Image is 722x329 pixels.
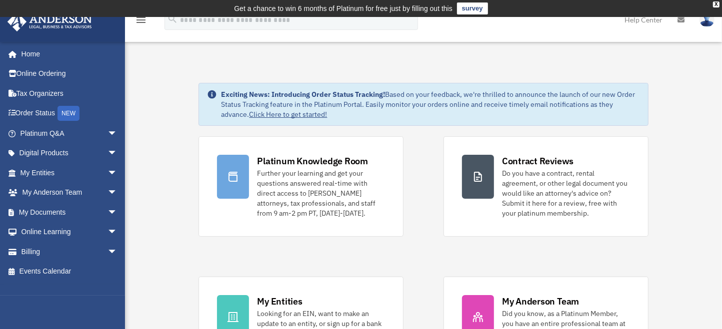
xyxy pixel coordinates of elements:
span: arrow_drop_down [107,242,127,262]
a: Events Calendar [7,262,132,282]
span: arrow_drop_down [107,183,127,203]
strong: Exciting News: Introducing Order Status Tracking! [221,90,385,99]
a: Online Learningarrow_drop_down [7,222,132,242]
a: My Documentsarrow_drop_down [7,202,132,222]
div: Platinum Knowledge Room [257,155,368,167]
a: Digital Productsarrow_drop_down [7,143,132,163]
div: NEW [57,106,79,121]
div: Do you have a contract, rental agreement, or other legal document you would like an attorney's ad... [502,168,630,218]
div: Contract Reviews [502,155,573,167]
span: arrow_drop_down [107,222,127,243]
a: Order StatusNEW [7,103,132,124]
img: User Pic [699,12,714,27]
a: Click Here to get started! [249,110,327,119]
div: Get a chance to win 6 months of Platinum for free just by filling out this [234,2,452,14]
i: search [167,13,178,24]
a: Contract Reviews Do you have a contract, rental agreement, or other legal document you would like... [443,136,648,237]
a: Billingarrow_drop_down [7,242,132,262]
i: menu [135,14,147,26]
span: arrow_drop_down [107,123,127,144]
div: My Anderson Team [502,295,579,308]
div: Based on your feedback, we're thrilled to announce the launch of our new Order Status Tracking fe... [221,89,639,119]
div: My Entities [257,295,302,308]
a: menu [135,17,147,26]
a: Online Ordering [7,64,132,84]
img: Anderson Advisors Platinum Portal [4,12,95,31]
div: Further your learning and get your questions answered real-time with direct access to [PERSON_NAM... [257,168,385,218]
span: arrow_drop_down [107,143,127,164]
a: Home [7,44,127,64]
a: My Entitiesarrow_drop_down [7,163,132,183]
a: Tax Organizers [7,83,132,103]
span: arrow_drop_down [107,163,127,183]
a: My Anderson Teamarrow_drop_down [7,183,132,203]
div: close [713,1,719,7]
a: survey [457,2,488,14]
a: Platinum Knowledge Room Further your learning and get your questions answered real-time with dire... [198,136,403,237]
span: arrow_drop_down [107,202,127,223]
a: Platinum Q&Aarrow_drop_down [7,123,132,143]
